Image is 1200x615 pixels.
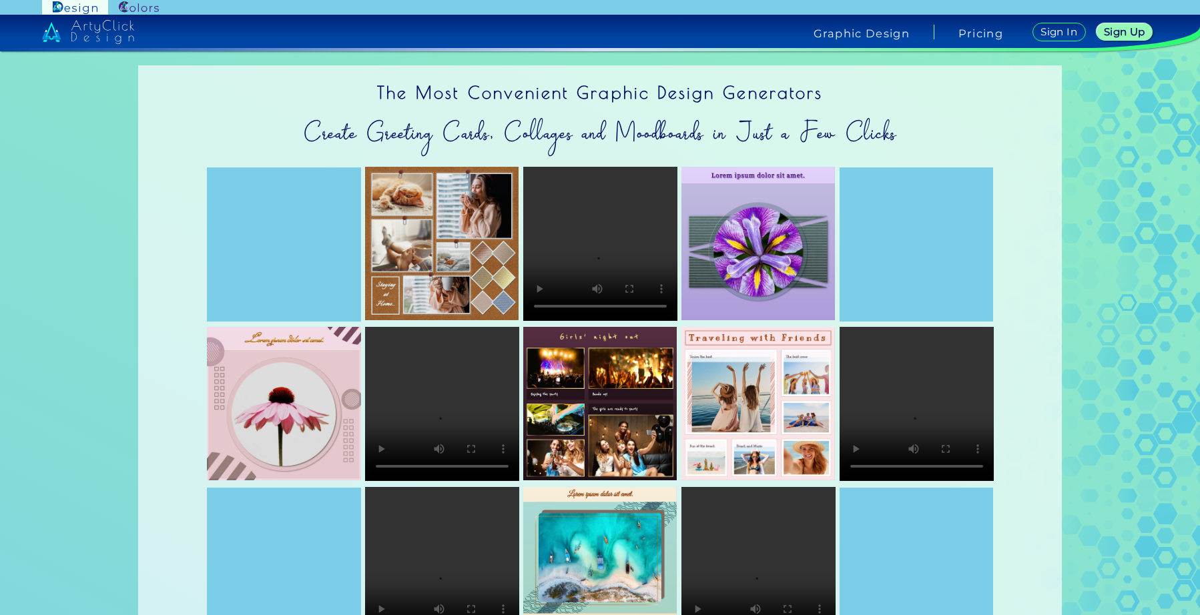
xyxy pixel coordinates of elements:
[119,1,159,14] img: ArtyClick Colors logo
[138,111,1062,154] h2: Create Greeting Cards, Collages and Moodboards in Just a Few Clicks
[42,20,134,44] img: artyclick_design_logo_white_combined_path.svg
[1106,27,1143,37] h5: Sign Up
[814,28,910,39] h4: Graphic Design
[1035,23,1083,41] a: Sign In
[1042,27,1076,37] h5: Sign In
[1099,24,1150,40] a: Sign Up
[958,28,1003,39] a: Pricing
[138,65,1062,111] h1: The Most Convenient Graphic Design Generators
